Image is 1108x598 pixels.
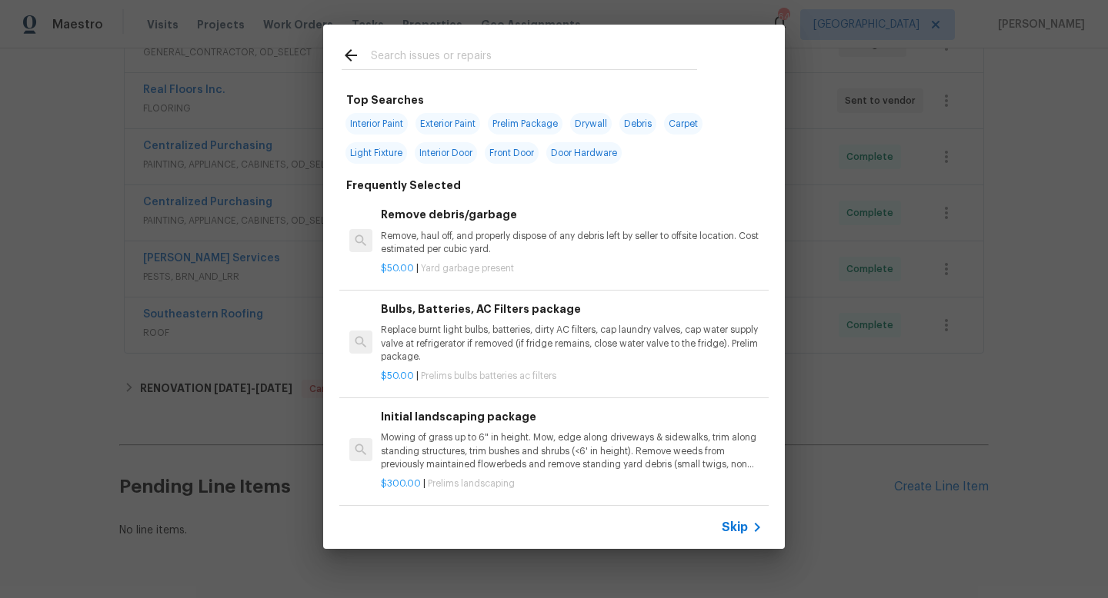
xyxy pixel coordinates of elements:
span: Carpet [664,113,703,135]
span: Prelims landscaping [428,479,515,488]
h6: Bulbs, Batteries, AC Filters package [381,301,763,317]
p: | [381,477,763,490]
span: Front Door [485,142,539,164]
span: Interior Door [415,142,477,164]
span: Light Fixture [345,142,407,164]
h6: Frequently Selected [346,177,461,194]
span: Yard garbage present [421,264,514,273]
span: $300.00 [381,479,421,488]
span: Interior Paint [345,113,408,135]
p: | [381,262,763,275]
h6: Top Searches [346,91,424,108]
span: Door Hardware [546,142,622,164]
span: $50.00 [381,264,414,273]
p: Replace burnt light bulbs, batteries, dirty AC filters, cap laundry valves, cap water supply valv... [381,324,763,363]
input: Search issues or repairs [371,46,697,69]
span: Prelim Package [488,113,562,135]
span: Debris [619,113,656,135]
span: Prelims bulbs batteries ac filters [421,371,556,380]
p: Remove, haul off, and properly dispose of any debris left by seller to offsite location. Cost est... [381,230,763,256]
span: Drywall [570,113,612,135]
span: Skip [722,520,748,535]
span: Exterior Paint [415,113,480,135]
h6: Remove debris/garbage [381,206,763,223]
span: $50.00 [381,371,414,380]
p: | [381,370,763,383]
p: Mowing of grass up to 6" in height. Mow, edge along driveways & sidewalks, trim along standing st... [381,431,763,470]
h6: Initial landscaping package [381,408,763,425]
